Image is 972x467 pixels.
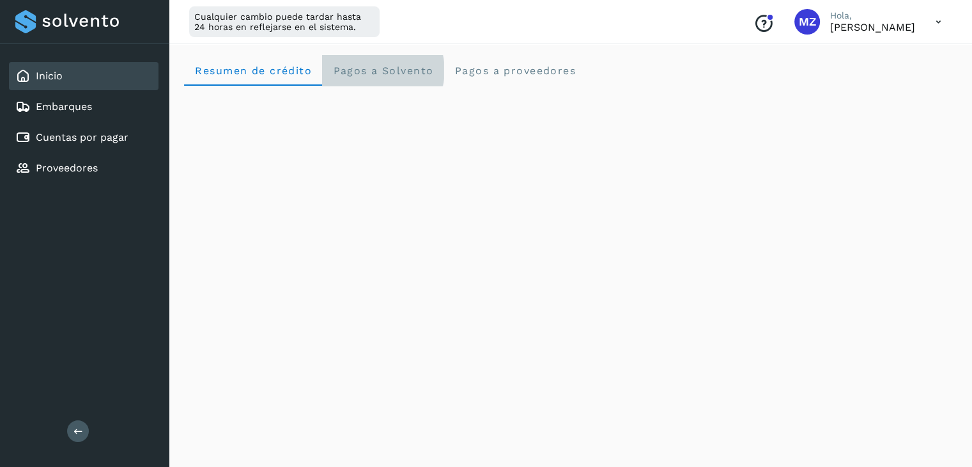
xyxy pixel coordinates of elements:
div: Proveedores [9,154,158,182]
a: Proveedores [36,162,98,174]
span: Pagos a Solvento [332,65,433,77]
div: Inicio [9,62,158,90]
span: Pagos a proveedores [454,65,576,77]
div: Cualquier cambio puede tardar hasta 24 horas en reflejarse en el sistema. [189,6,380,37]
div: Embarques [9,93,158,121]
p: Hola, [830,10,915,21]
a: Cuentas por pagar [36,131,128,143]
div: Cuentas por pagar [9,123,158,152]
p: Mariana Zavala Uribe [830,21,915,33]
a: Inicio [36,70,63,82]
span: Resumen de crédito [194,65,312,77]
a: Embarques [36,100,92,113]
